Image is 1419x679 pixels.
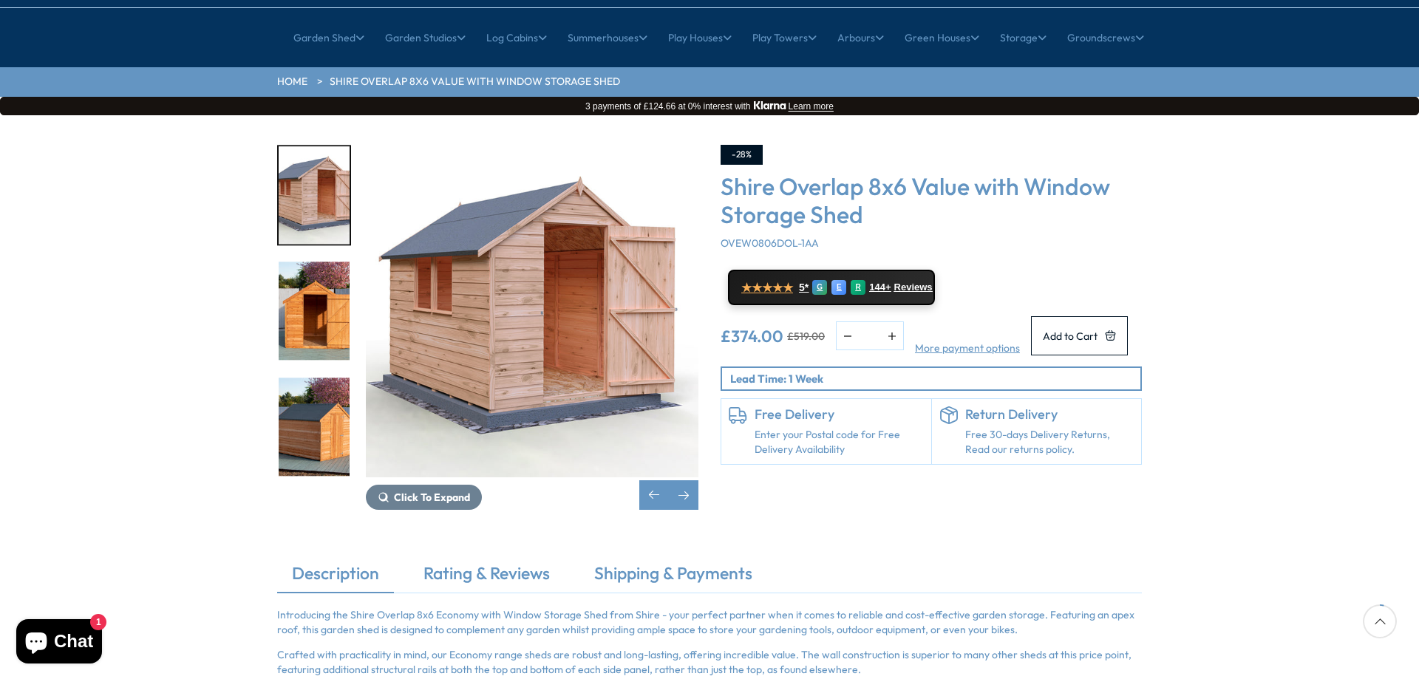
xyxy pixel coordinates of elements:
a: Play Towers [752,19,817,56]
a: Garden Shed [293,19,364,56]
img: Overlap8x6SDValuewithWindow5060490134437OVW0806DOL-1AA7_200x200.jpg [279,378,350,476]
a: Log Cabins [486,19,547,56]
a: Play Houses [668,19,732,56]
img: Overlap8x6SDValuewithWindow5060490134437OVW0806DOL-1AA5_200x200.jpg [279,262,350,361]
h6: Return Delivery [965,406,1134,423]
div: Previous slide [639,480,669,510]
div: 2 / 12 [277,145,351,246]
a: Description [277,562,394,593]
h3: Shire Overlap 8x6 Value with Window Storage Shed [721,172,1142,229]
p: Introducing the Shire Overlap 8x6 Economy with Window Storage Shed from Shire - your perfect part... [277,608,1142,637]
a: Rating & Reviews [409,562,565,593]
div: -28% [721,145,763,165]
a: Garden Studios [385,19,466,56]
a: Arbours [837,19,884,56]
h6: Free Delivery [755,406,924,423]
div: 4 / 12 [277,376,351,477]
a: Green Houses [905,19,979,56]
img: Overlap8x6SDValueWITHWINDOW_THUMB_6e051e9e-2b44-4ae2-8e9c-643aaf2f8f21_200x200.jpg [279,146,350,245]
a: More payment options [915,341,1020,356]
span: 144+ [869,282,891,293]
a: Shire Overlap 8x6 Value with Window Storage Shed [330,75,620,89]
a: Groundscrews [1067,19,1144,56]
a: Shipping & Payments [579,562,767,593]
img: Shire Overlap 8x6 Value with Window Storage Shed [366,145,698,477]
inbox-online-store-chat: Shopify online store chat [12,619,106,667]
p: Lead Time: 1 Week [730,371,1140,386]
a: Summerhouses [568,19,647,56]
p: Free 30-days Delivery Returns, Read our returns policy. [965,428,1134,457]
del: £519.00 [787,331,825,341]
div: E [831,280,846,295]
span: Click To Expand [394,491,470,504]
span: Add to Cart [1043,331,1098,341]
div: R [851,280,865,295]
span: Reviews [894,282,933,293]
div: 2 / 12 [366,145,698,510]
div: 3 / 12 [277,261,351,362]
span: ★★★★★ [741,281,793,295]
ins: £374.00 [721,328,783,344]
div: G [812,280,827,295]
a: Enter your Postal code for Free Delivery Availability [755,428,924,457]
a: HOME [277,75,307,89]
button: Click To Expand [366,485,482,510]
span: OVEW0806DOL-1AA [721,236,819,250]
button: Add to Cart [1031,316,1128,355]
p: Crafted with practicality in mind, our Economy range sheds are robust and long-lasting, offering ... [277,648,1142,677]
div: Next slide [669,480,698,510]
a: ★★★★★ 5* G E R 144+ Reviews [728,270,935,305]
a: Storage [1000,19,1047,56]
